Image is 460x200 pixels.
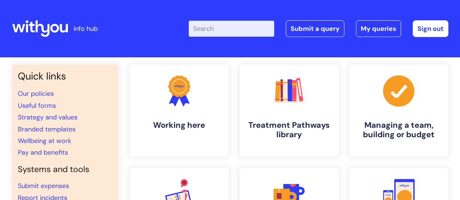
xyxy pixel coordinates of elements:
a: Sign out [413,20,448,37]
h4: Systems and tools [18,164,112,175]
a: Pay and benefits [18,148,68,157]
input: Search [189,21,274,37]
h4: Working here [136,121,223,130]
a: Branded templates [18,125,76,134]
h4: Treatment Pathways library [245,121,333,140]
a: Wellbeing at work [18,136,71,145]
h3: Quick links [18,70,112,82]
p: info hub [73,23,98,34]
a: Treatment Pathways library [240,65,339,156]
a: Useful forms [18,101,56,110]
a: Submit a query [286,20,344,37]
a: My queries [356,20,401,37]
h4: Managing a team, building or budget [355,121,443,140]
a: Strategy and values [18,113,77,122]
a: Working here [130,65,229,156]
a: Managing a team, building or budget [349,65,448,156]
div: | - [189,20,448,37]
a: Submit expenses [18,181,69,190]
a: Our policies [18,89,54,98]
